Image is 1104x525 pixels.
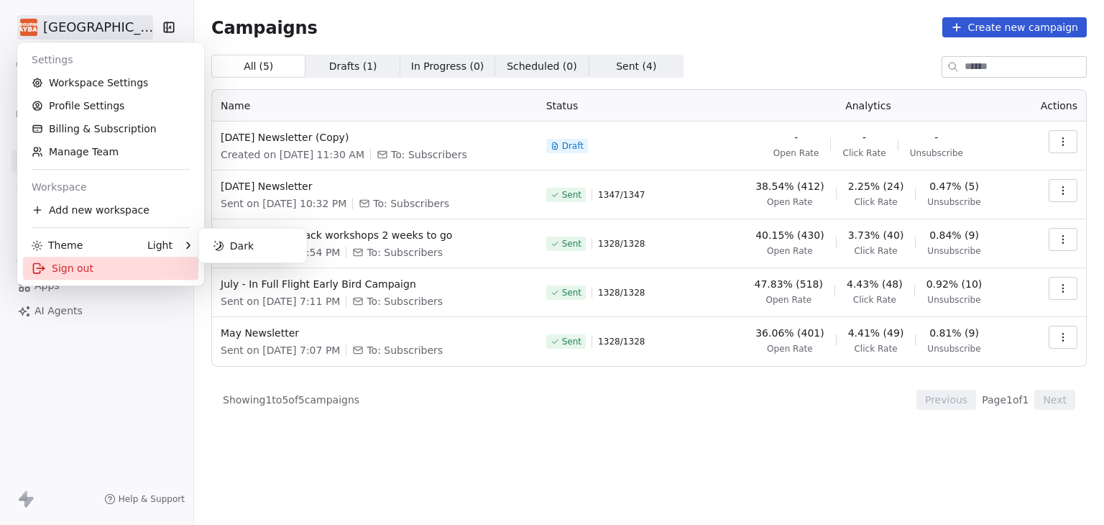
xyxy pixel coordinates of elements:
[32,238,83,252] div: Theme
[147,238,172,252] div: Light
[23,71,198,94] a: Workspace Settings
[23,140,198,163] a: Manage Team
[23,48,198,71] div: Settings
[23,175,198,198] div: Workspace
[23,198,198,222] div: Add new workspace
[23,257,198,280] div: Sign out
[205,234,301,257] div: Dark
[23,117,198,140] a: Billing & Subscription
[23,94,198,117] a: Profile Settings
